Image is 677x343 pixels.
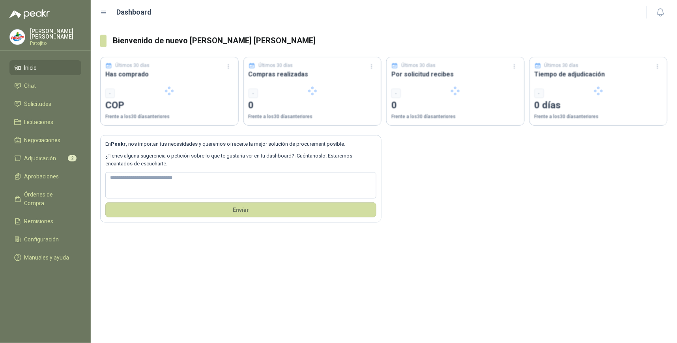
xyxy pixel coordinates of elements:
span: Adjudicación [24,154,56,163]
p: [PERSON_NAME] [PERSON_NAME] [30,28,81,39]
span: Órdenes de Compra [24,190,74,208]
span: Solicitudes [24,100,52,108]
span: 2 [68,155,77,161]
p: En , nos importan tus necesidades y queremos ofrecerte la mejor solución de procurement posible. [105,140,376,148]
a: Manuales y ayuda [9,250,81,265]
span: Remisiones [24,217,54,226]
h3: Bienvenido de nuevo [PERSON_NAME] [PERSON_NAME] [113,35,668,47]
button: Envíar [105,202,376,217]
img: Company Logo [10,30,25,44]
a: Negociaciones [9,133,81,148]
a: Aprobaciones [9,169,81,184]
a: Remisiones [9,214,81,229]
p: ¿Tienes alguna sugerencia o petición sobre lo que te gustaría ver en tu dashboard? ¡Cuéntanoslo! ... [105,152,376,168]
span: Chat [24,82,36,90]
span: Configuración [24,235,59,244]
a: Órdenes de Compra [9,187,81,211]
a: Solicitudes [9,96,81,111]
span: Manuales y ayuda [24,253,69,262]
span: Inicio [24,63,37,72]
a: Licitaciones [9,115,81,130]
span: Negociaciones [24,136,61,145]
a: Configuración [9,232,81,247]
a: Inicio [9,60,81,75]
span: Licitaciones [24,118,54,126]
span: Aprobaciones [24,172,59,181]
p: Patojito [30,41,81,46]
b: Peakr [111,141,126,147]
h1: Dashboard [117,7,152,18]
a: Chat [9,78,81,93]
img: Logo peakr [9,9,50,19]
a: Adjudicación2 [9,151,81,166]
